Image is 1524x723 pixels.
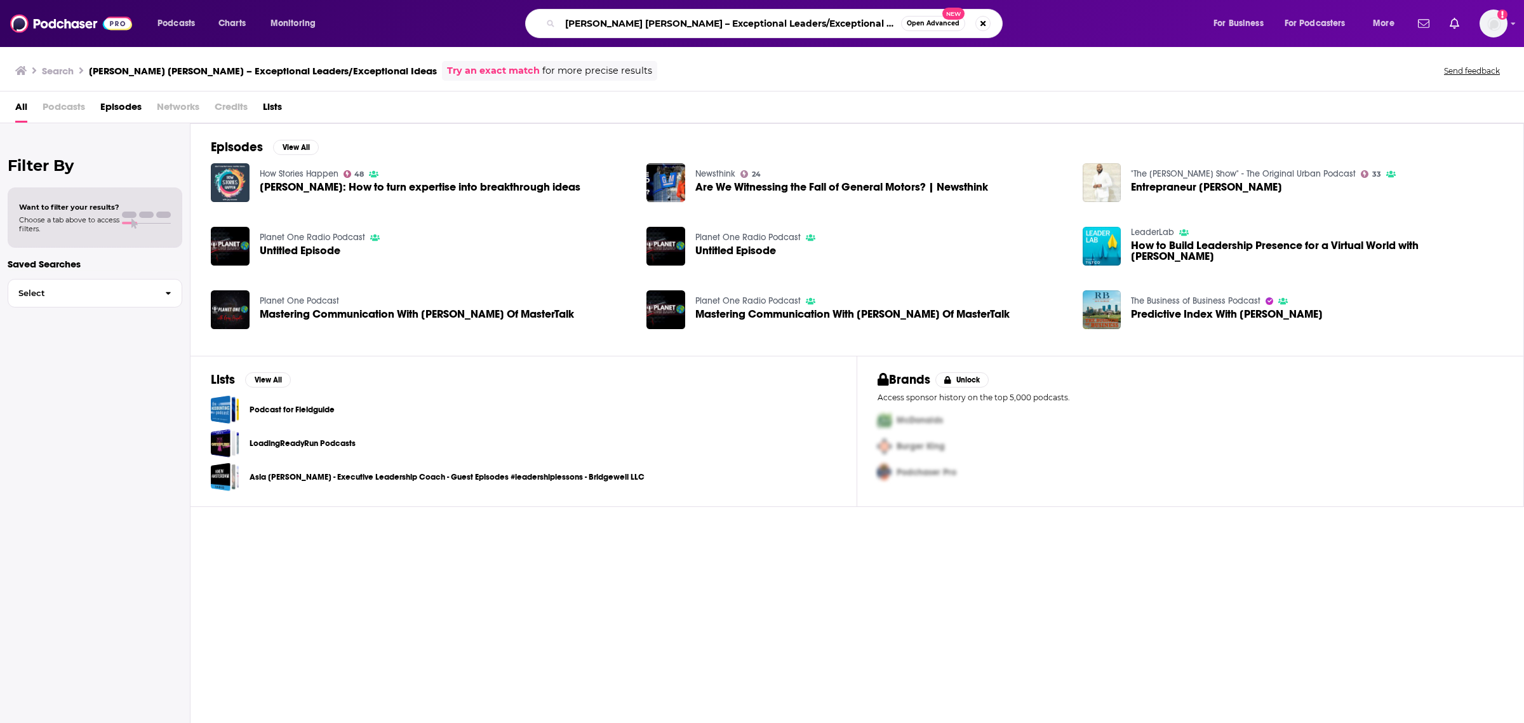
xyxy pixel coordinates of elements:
[695,309,1010,320] span: Mastering Communication With [PERSON_NAME] Of MasterTalk
[1480,10,1507,37] img: User Profile
[211,463,239,491] span: Asia Bribiesca-Hedin - Executive Leadership Coach - Guest Episodes #leadershiplessons - Bridgewel...
[1480,10,1507,37] button: Show profile menu
[1276,13,1364,34] button: open menu
[211,395,239,424] a: Podcast for Fieldguide
[1083,290,1121,329] img: Predictive Index With Marty Ramseck
[260,168,338,179] a: How Stories Happen
[215,97,248,123] span: Credits
[211,163,250,202] img: Dorie Clark: How to turn expertise into breakthrough ideas
[695,295,801,306] a: Planet One Radio Podcast
[211,290,250,329] img: Mastering Communication With Brenden Kumarasamy Of MasterTalk
[10,11,132,36] img: Podchaser - Follow, Share and Rate Podcasts
[646,290,685,329] img: Mastering Communication With Brenden Kumarasamy Of MasterTalk
[211,139,263,155] h2: Episodes
[1083,163,1121,202] a: Entrepraneur Sirena Moore
[354,172,364,177] span: 48
[942,8,965,20] span: New
[1497,10,1507,20] svg: Add a profile image
[8,279,182,307] button: Select
[897,441,945,452] span: Burger King
[211,139,319,155] a: EpisodesView All
[542,64,652,78] span: for more precise results
[250,470,645,484] a: Asia [PERSON_NAME] - Executive Leadership Coach - Guest Episodes #leadershiplessons - Bridgewell LLC
[19,215,119,233] span: Choose a tab above to access filters.
[695,309,1010,320] a: Mastering Communication With Brenden Kumarasamy Of MasterTalk
[8,258,182,270] p: Saved Searches
[211,372,291,388] a: ListsView All
[447,64,540,78] a: Try an exact match
[740,170,761,178] a: 24
[1213,15,1264,32] span: For Business
[1445,13,1464,34] a: Show notifications dropdown
[1131,182,1282,193] span: Entrepraneur [PERSON_NAME]
[149,13,211,34] button: open menu
[250,436,356,450] a: LoadingReadyRun Podcasts
[1364,13,1410,34] button: open menu
[100,97,142,123] a: Episodes
[89,65,437,77] h3: [PERSON_NAME] [PERSON_NAME] – Exceptional Leaders/Exceptional Ideas
[537,9,1015,38] div: Search podcasts, credits, & more...
[15,97,27,123] a: All
[273,140,319,155] button: View All
[43,97,85,123] span: Podcasts
[210,13,253,34] a: Charts
[271,15,316,32] span: Monitoring
[1083,227,1121,266] a: How to Build Leadership Presence for a Virtual World with Melanie Espeland
[901,16,965,31] button: Open AdvancedNew
[878,372,930,388] h2: Brands
[211,227,250,266] img: Untitled Episode
[8,289,155,297] span: Select
[157,15,195,32] span: Podcasts
[1372,172,1381,177] span: 33
[211,429,239,457] a: LoadingReadyRun Podcasts
[260,245,340,256] span: Untitled Episode
[872,459,897,485] img: Third Pro Logo
[1480,10,1507,37] span: Logged in as BrunswickDigital
[263,97,282,123] a: Lists
[211,372,235,388] h2: Lists
[262,13,332,34] button: open menu
[8,156,182,175] h2: Filter By
[1131,240,1503,262] a: How to Build Leadership Presence for a Virtual World with Melanie Espeland
[260,295,339,306] a: Planet One Podcast
[878,393,1503,402] p: Access sponsor history on the top 5,000 podcasts.
[646,227,685,266] img: Untitled Episode
[1413,13,1434,34] a: Show notifications dropdown
[695,245,776,256] a: Untitled Episode
[344,170,364,178] a: 48
[646,163,685,202] img: Are We Witnessing the Fall of General Motors? | Newsthink
[260,232,365,243] a: Planet One Radio Podcast
[872,433,897,459] img: Second Pro Logo
[1285,15,1346,32] span: For Podcasters
[907,20,959,27] span: Open Advanced
[935,372,989,388] button: Unlock
[260,309,574,320] a: Mastering Communication With Brenden Kumarasamy Of MasterTalk
[1440,65,1504,76] button: Send feedback
[1205,13,1280,34] button: open menu
[260,182,580,193] span: [PERSON_NAME]: How to turn expertise into breakthrough ideas
[245,372,291,388] button: View All
[19,203,119,212] span: Want to filter your results?
[695,168,735,179] a: Newsthink
[560,13,901,34] input: Search podcasts, credits, & more...
[1361,170,1381,178] a: 33
[1131,295,1260,306] a: The Business of Business Podcast
[260,182,580,193] a: Dorie Clark: How to turn expertise into breakthrough ideas
[1131,309,1323,320] a: Predictive Index With Marty Ramseck
[1131,168,1356,179] a: "The Dedan Tolbert Show" - The Original Urban Podcast
[260,309,574,320] span: Mastering Communication With [PERSON_NAME] Of MasterTalk
[1131,309,1323,320] span: Predictive Index With [PERSON_NAME]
